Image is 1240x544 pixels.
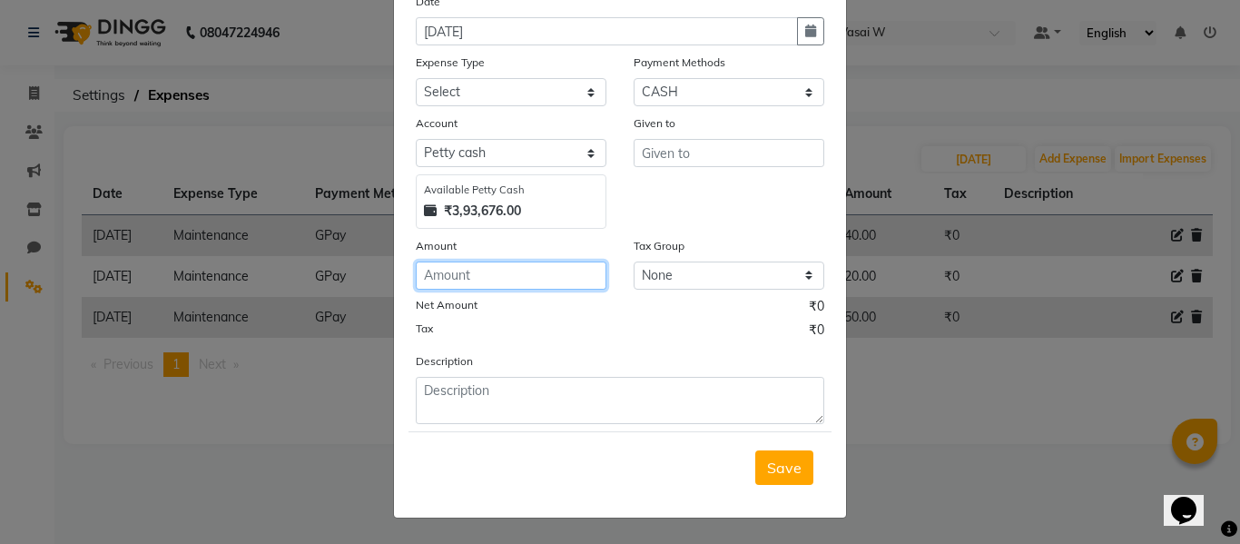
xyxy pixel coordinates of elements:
input: Amount [416,262,606,290]
input: Given to [634,139,824,167]
span: Save [767,459,802,477]
label: Description [416,353,473,370]
label: Amount [416,238,457,254]
span: ₹0 [809,321,824,344]
label: Given to [634,115,675,132]
button: Save [755,450,813,485]
label: Tax [416,321,433,337]
span: ₹0 [809,297,824,321]
label: Net Amount [416,297,477,313]
div: Available Petty Cash [424,183,598,198]
label: Expense Type [416,54,485,71]
label: Account [416,115,458,132]
label: Tax Group [634,238,684,254]
label: Payment Methods [634,54,725,71]
strong: ₹3,93,676.00 [444,202,521,221]
iframe: chat widget [1164,471,1222,526]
